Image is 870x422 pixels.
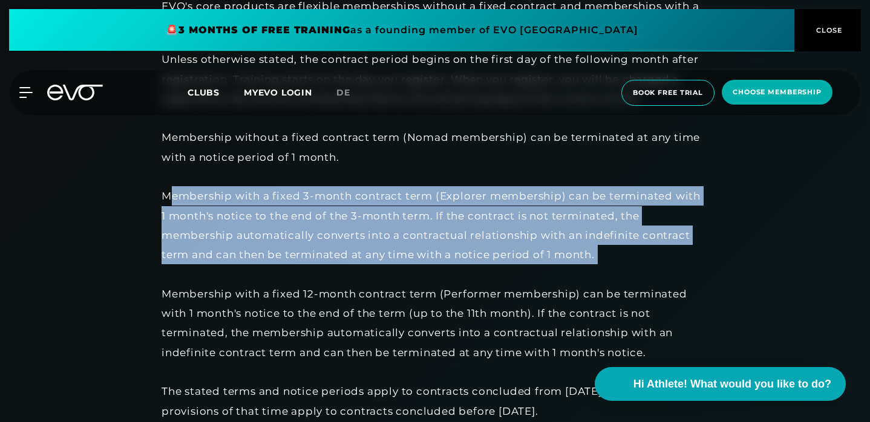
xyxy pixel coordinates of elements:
a: choose membership [718,80,836,106]
span: choose membership [733,87,822,97]
button: Hi Athlete! What would you like to do? [595,367,846,401]
button: CLOSE [794,9,861,51]
span: Clubs [188,87,220,98]
a: de [336,86,365,100]
span: de [336,87,350,98]
span: CLOSE [813,25,843,36]
span: Hi Athlete! What would you like to do? [633,376,831,392]
div: Unless otherwise stated, the contract period begins on the first day of the following month after... [162,50,706,421]
span: book free trial [633,88,703,98]
a: MYEVO LOGIN [244,87,312,98]
a: book free trial [618,80,718,106]
a: Clubs [188,86,244,98]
